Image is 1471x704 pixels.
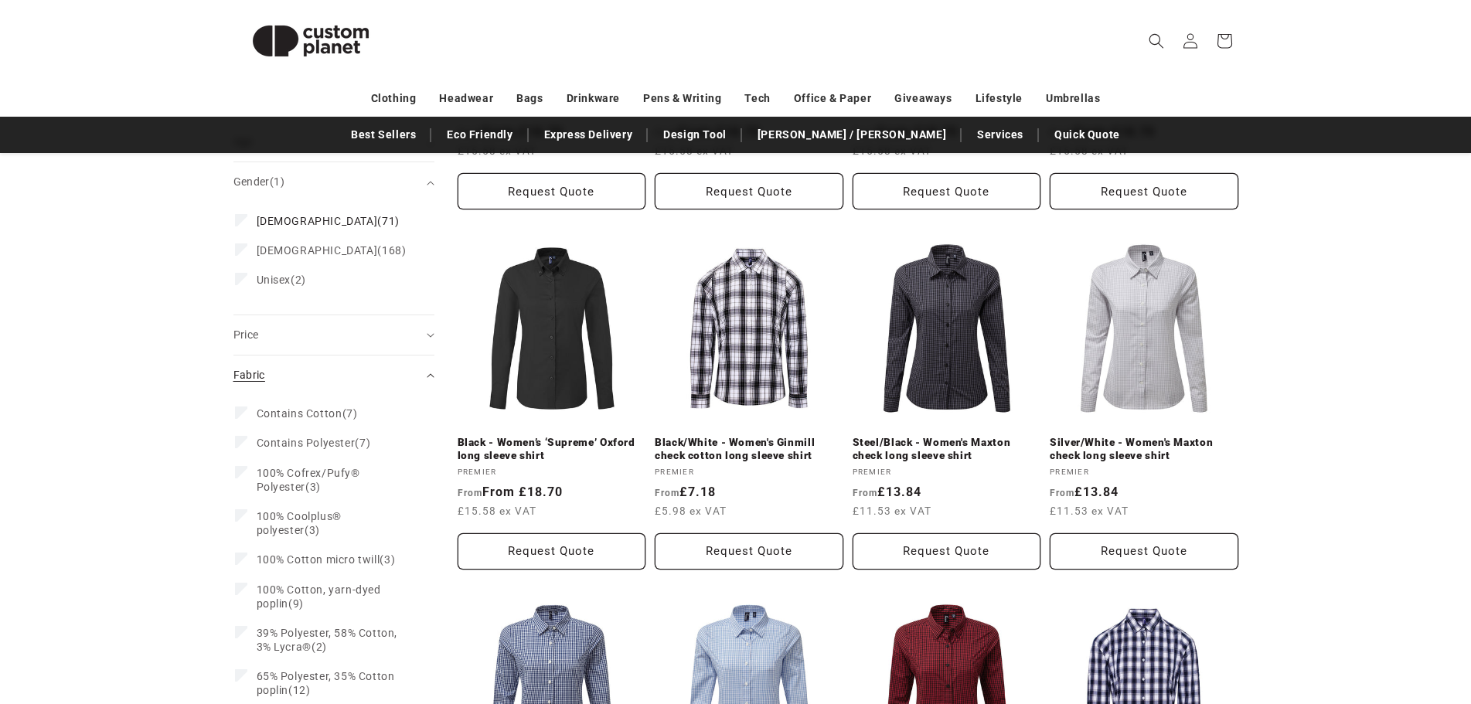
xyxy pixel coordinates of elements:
span: (12) [257,669,408,697]
button: Request Quote [1050,173,1238,209]
a: Office & Paper [794,85,871,112]
span: 100% Coolplus® polyester [257,510,342,536]
summary: Price [233,315,434,355]
summary: Gender (1 selected) [233,162,434,202]
span: 100% Cotton, yarn-dyed poplin [257,583,381,610]
a: [PERSON_NAME] / [PERSON_NAME] [750,121,954,148]
button: Request Quote [655,173,843,209]
a: Silver/White - Women's Maxton check long sleeve shirt [1050,436,1238,463]
span: (9) [257,583,408,610]
span: (3) [257,553,396,566]
a: Quick Quote [1047,121,1128,148]
span: (2) [257,273,306,287]
a: Eco Friendly [439,121,520,148]
span: [DEMOGRAPHIC_DATA] [257,244,378,257]
span: (3) [257,466,408,494]
span: 100% Cotton micro twill [257,553,380,566]
a: Black/White - Women's Ginmill check cotton long sleeve shirt [655,436,843,463]
iframe: Chat Widget [1213,537,1471,704]
a: Services [969,121,1031,148]
button: Request Quote [1050,533,1238,570]
a: Steel/Black - Women's Maxton check long sleeve shirt [853,436,1041,463]
span: Contains Polyester [257,437,356,449]
a: Lifestyle [976,85,1023,112]
a: Umbrellas [1046,85,1100,112]
span: (7) [257,406,358,420]
span: 100% Cofrex/Pufy® Polyester [257,467,360,493]
span: Price [233,328,259,341]
a: Headwear [439,85,493,112]
img: Custom Planet [233,6,388,76]
a: Tech [744,85,770,112]
a: Design Tool [655,121,734,148]
span: (1) [270,175,284,188]
a: Black - Women’s ‘Supreme’ Oxford long sleeve shirt [458,436,646,463]
span: (2) [257,626,408,654]
a: Express Delivery [536,121,641,148]
span: (71) [257,214,400,228]
span: Contains Cotton [257,407,342,420]
span: (168) [257,243,407,257]
a: Best Sellers [343,121,424,148]
span: 65% Polyester, 35% Cotton poplin [257,670,395,696]
span: (3) [257,509,408,537]
span: Fabric [233,369,265,381]
a: Clothing [371,85,417,112]
span: (7) [257,436,371,450]
button: Request Quote [458,173,646,209]
button: Request Quote [853,173,1041,209]
a: Bags [516,85,543,112]
summary: Fabric (0 selected) [233,355,434,395]
span: Unisex [257,274,291,286]
a: Giveaways [894,85,952,112]
span: Gender [233,175,285,188]
a: Drinkware [567,85,620,112]
summary: Search [1139,24,1173,58]
a: Pens & Writing [643,85,721,112]
button: Request Quote [458,533,646,570]
span: [DEMOGRAPHIC_DATA] [257,215,378,227]
span: 39% Polyester, 58% Cotton, 3% Lycra® [257,627,398,653]
button: Request Quote [655,533,843,570]
button: Request Quote [853,533,1041,570]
